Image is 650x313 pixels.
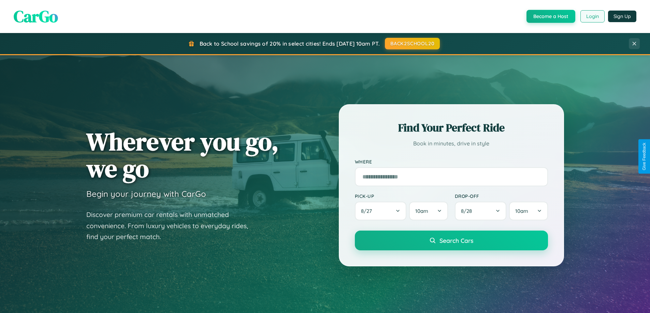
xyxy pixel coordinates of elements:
label: Drop-off [455,193,548,199]
p: Discover premium car rentals with unmatched convenience. From luxury vehicles to everyday rides, ... [86,209,257,242]
button: Become a Host [526,10,575,23]
p: Book in minutes, drive in style [355,139,548,148]
span: 8 / 27 [361,208,375,214]
button: Search Cars [355,231,548,250]
button: 8/27 [355,202,407,220]
button: 10am [509,202,548,220]
span: Search Cars [439,237,473,244]
button: 10am [409,202,448,220]
button: Sign Up [608,11,636,22]
label: Where [355,159,548,165]
span: Back to School savings of 20% in select cities! Ends [DATE] 10am PT. [200,40,380,47]
h3: Begin your journey with CarGo [86,189,206,199]
div: Give Feedback [642,143,647,170]
span: 8 / 28 [461,208,475,214]
span: 10am [515,208,528,214]
span: CarGo [14,5,58,28]
span: 10am [415,208,428,214]
button: Login [580,10,605,22]
button: BACK2SCHOOL20 [385,38,440,49]
label: Pick-up [355,193,448,199]
h1: Wherever you go, we go [86,128,279,182]
h2: Find Your Perfect Ride [355,120,548,135]
button: 8/28 [455,202,507,220]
